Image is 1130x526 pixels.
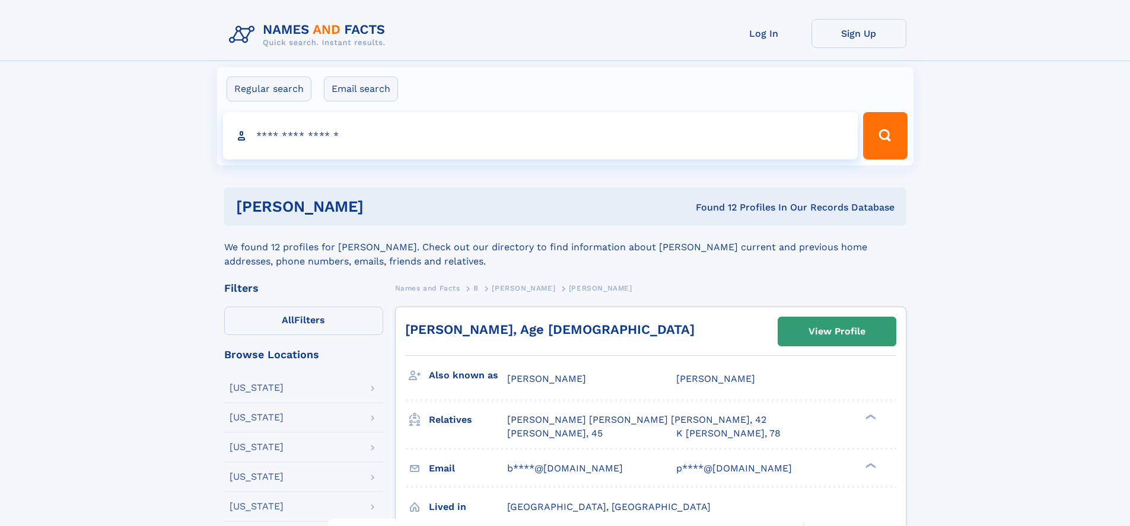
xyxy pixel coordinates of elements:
[492,280,555,295] a: [PERSON_NAME]
[808,318,865,345] div: View Profile
[676,427,781,440] a: K [PERSON_NAME], 78
[862,413,877,421] div: ❯
[230,442,284,452] div: [US_STATE]
[717,19,811,48] a: Log In
[429,410,507,430] h3: Relatives
[224,226,906,269] div: We found 12 profiles for [PERSON_NAME]. Check out our directory to find information about [PERSON...
[230,383,284,393] div: [US_STATE]
[395,280,460,295] a: Names and Facts
[230,472,284,482] div: [US_STATE]
[507,501,711,512] span: [GEOGRAPHIC_DATA], [GEOGRAPHIC_DATA]
[429,458,507,479] h3: Email
[811,19,906,48] a: Sign Up
[236,199,530,214] h1: [PERSON_NAME]
[492,284,555,292] span: [PERSON_NAME]
[282,314,294,326] span: All
[473,280,479,295] a: B
[227,76,311,101] label: Regular search
[569,284,632,292] span: [PERSON_NAME]
[429,365,507,385] h3: Also known as
[224,19,395,51] img: Logo Names and Facts
[676,373,755,384] span: [PERSON_NAME]
[230,502,284,511] div: [US_STATE]
[429,497,507,517] h3: Lived in
[223,112,858,160] input: search input
[224,307,383,335] label: Filters
[862,461,877,469] div: ❯
[473,284,479,292] span: B
[530,201,895,214] div: Found 12 Profiles In Our Records Database
[224,349,383,360] div: Browse Locations
[507,427,603,440] a: [PERSON_NAME], 45
[863,112,907,160] button: Search Button
[324,76,398,101] label: Email search
[778,317,896,346] a: View Profile
[507,373,586,384] span: [PERSON_NAME]
[224,283,383,294] div: Filters
[507,413,766,426] a: [PERSON_NAME] [PERSON_NAME] [PERSON_NAME], 42
[230,413,284,422] div: [US_STATE]
[405,322,695,337] a: [PERSON_NAME], Age [DEMOGRAPHIC_DATA]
